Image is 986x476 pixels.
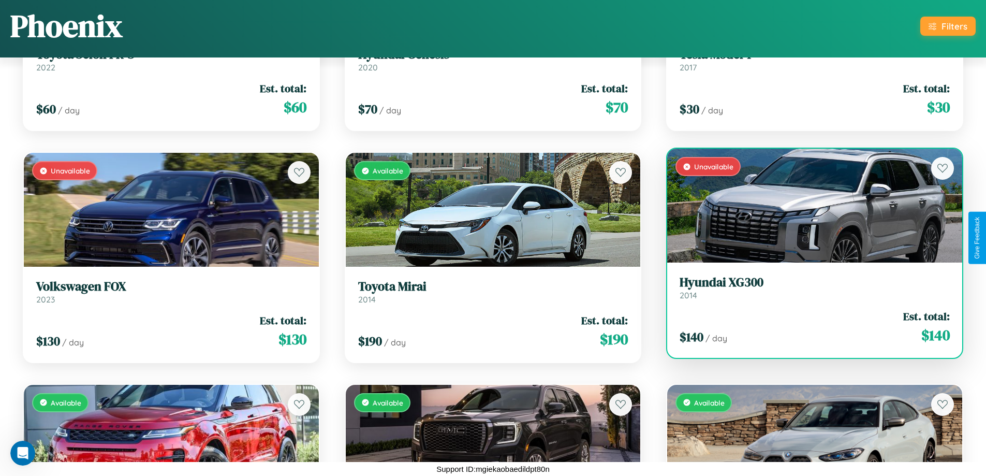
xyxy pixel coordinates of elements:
span: Est. total: [581,313,628,328]
span: 2023 [36,294,55,305]
span: Est. total: [581,81,628,96]
span: Available [373,166,403,175]
span: Est. total: [903,81,950,96]
h3: Volkswagen FOX [36,279,306,294]
span: $ 70 [606,97,628,118]
a: Hyundai XG3002014 [680,275,950,300]
span: Unavailable [51,166,90,175]
span: / day [58,105,80,116]
iframe: Intercom live chat [10,441,35,466]
span: 2017 [680,62,697,73]
a: Toyota Mirai2014 [358,279,628,305]
span: $ 190 [358,333,382,350]
div: Filters [941,21,967,32]
span: / day [384,337,406,348]
span: 2014 [680,290,697,300]
span: / day [379,105,401,116]
span: Est. total: [260,81,306,96]
a: Hyundai Genesis2020 [358,47,628,73]
span: Unavailable [694,162,733,171]
span: / day [701,105,723,116]
span: $ 130 [36,333,60,350]
span: $ 70 [358,100,377,118]
span: 2020 [358,62,378,73]
span: Est. total: [260,313,306,328]
div: Give Feedback [974,217,981,259]
span: $ 140 [921,325,950,345]
p: Support ID: mgiekaobaedildpt80n [436,462,550,476]
a: Toyota Scion FR-S2022 [36,47,306,73]
span: $ 30 [680,100,699,118]
span: $ 30 [927,97,950,118]
span: $ 60 [284,97,306,118]
span: / day [705,333,727,343]
span: 2014 [358,294,376,305]
span: / day [62,337,84,348]
span: 2022 [36,62,55,73]
a: Tesla Model Y2017 [680,47,950,73]
span: $ 60 [36,100,56,118]
span: $ 130 [278,329,306,350]
span: Available [373,398,403,407]
h3: Toyota Mirai [358,279,628,294]
h1: Phoenix [10,5,123,47]
h3: Hyundai XG300 [680,275,950,290]
span: Available [51,398,81,407]
span: Available [694,398,725,407]
span: $ 190 [600,329,628,350]
a: Volkswagen FOX2023 [36,279,306,305]
span: Est. total: [903,309,950,324]
button: Filters [920,17,976,36]
span: $ 140 [680,328,703,345]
